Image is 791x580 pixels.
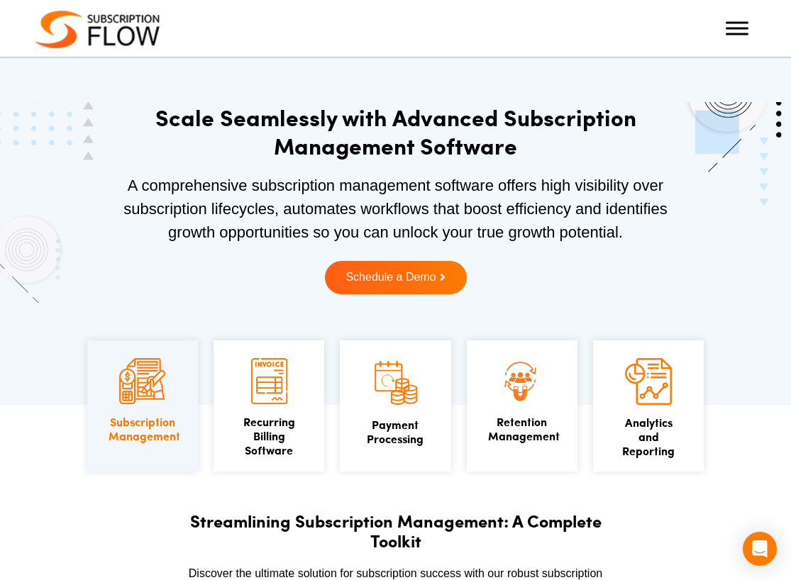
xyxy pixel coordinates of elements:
img: Subscription Management icon [119,358,165,404]
a: Recurring Billing Software [243,413,295,458]
a: Schedule a Demo [325,261,467,294]
button: Toggle Menu [726,21,748,35]
img: Analytics and Reporting icon [625,358,672,405]
h1: Scale Seamlessly with Advanced Subscription Management Software [101,103,690,160]
div: Open Intercom Messenger [743,532,777,566]
img: Recurring Billing Software icon [251,358,287,404]
img: Payment Processing icon [372,358,419,407]
span: Schedule a Demo [345,272,436,284]
h2: Streamlining Subscription Management: A Complete Toolkit [169,511,623,550]
a: PaymentProcessing [367,416,424,447]
img: Retention Management icon [488,358,557,403]
a: Retention Management [488,413,560,444]
p: A comprehensive subscription management software offers high visibility over subscription lifecyc... [101,174,690,244]
a: Analytics andReporting [622,414,675,459]
img: Subscriptionflow [35,11,160,48]
a: SubscriptionManagement [109,413,180,444]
